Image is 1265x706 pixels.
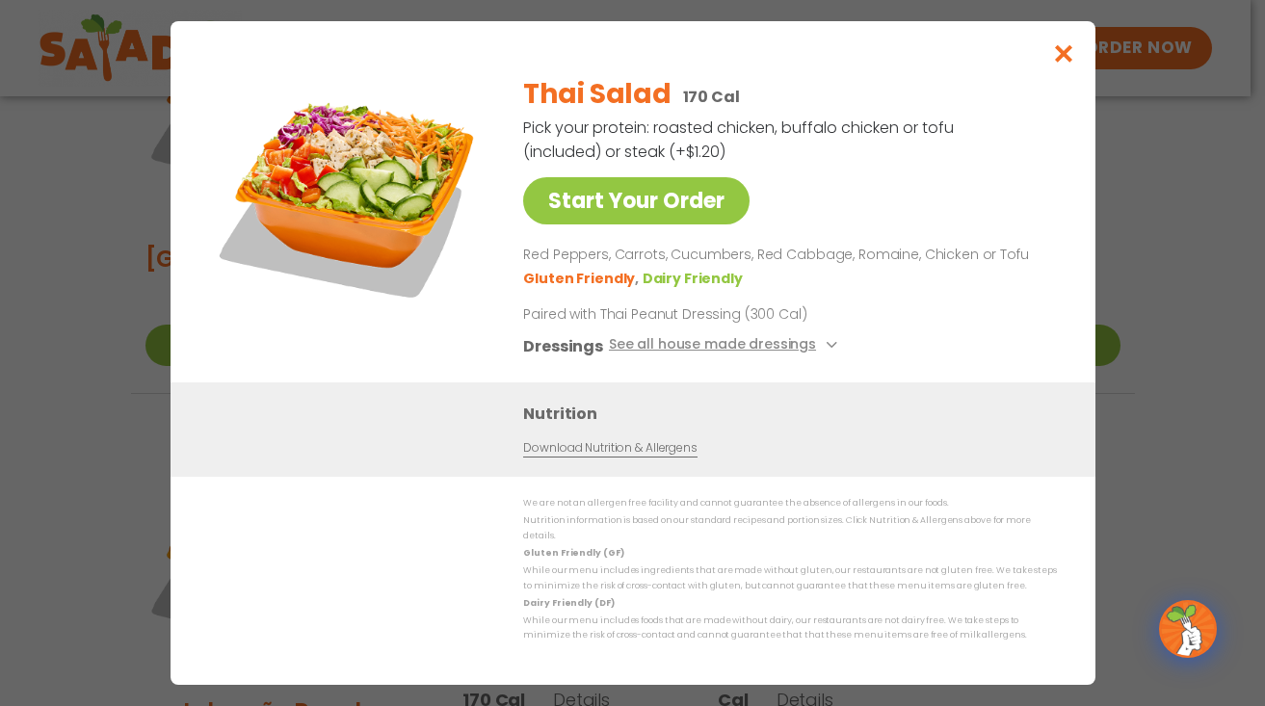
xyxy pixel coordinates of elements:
[523,244,1049,267] p: Red Peppers, Carrots, Cucumbers, Red Cabbage, Romaine, Chicken or Tofu
[523,563,1057,593] p: While our menu includes ingredients that are made without gluten, our restaurants are not gluten ...
[1161,602,1215,656] img: wpChatIcon
[682,85,739,109] p: 170 Cal
[523,439,697,458] a: Download Nutrition & Allergens
[523,547,623,559] strong: Gluten Friendly (GF)
[1032,21,1094,86] button: Close modal
[523,304,880,325] p: Paired with Thai Peanut Dressing (300 Cal)
[523,496,1057,510] p: We are not an allergen free facility and cannot guarantee the absence of allergens in our foods.
[214,60,484,329] img: Featured product photo for Thai Salad
[523,513,1057,543] p: Nutrition information is based on our standard recipes and portion sizes. Click Nutrition & Aller...
[523,334,603,358] h3: Dressings
[523,269,642,289] li: Gluten Friendly
[523,402,1067,426] h3: Nutrition
[523,614,1057,643] p: While our menu includes foods that are made without dairy, our restaurants are not dairy free. We...
[642,269,746,289] li: Dairy Friendly
[608,334,842,358] button: See all house made dressings
[523,74,671,115] h2: Thai Salad
[523,597,614,609] strong: Dairy Friendly (DF)
[523,177,750,224] a: Start Your Order
[523,116,957,164] p: Pick your protein: roasted chicken, buffalo chicken or tofu (included) or steak (+$1.20)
